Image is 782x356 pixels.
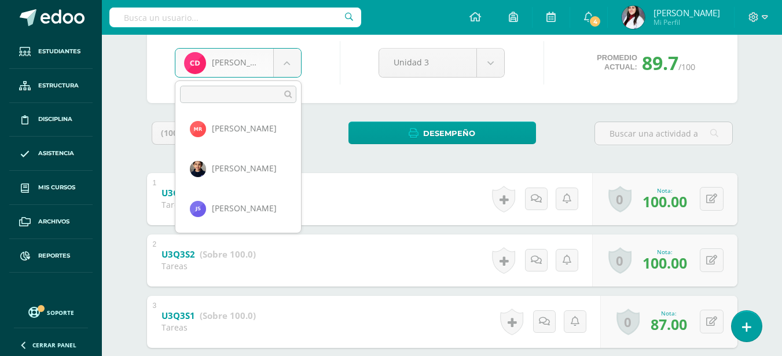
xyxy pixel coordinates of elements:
span: [PERSON_NAME] [212,203,277,214]
span: [PERSON_NAME] [212,163,277,174]
span: [PERSON_NAME] [212,123,277,134]
img: c7e9e9cb18774e52080a5dd6ffc93865.png [190,161,206,177]
img: ea96e7cfea1ae99e6d7c2159995a43d5.png [190,201,206,217]
img: 6f1ce06b4426da23d70a412c6aa31d78.png [190,121,206,137]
